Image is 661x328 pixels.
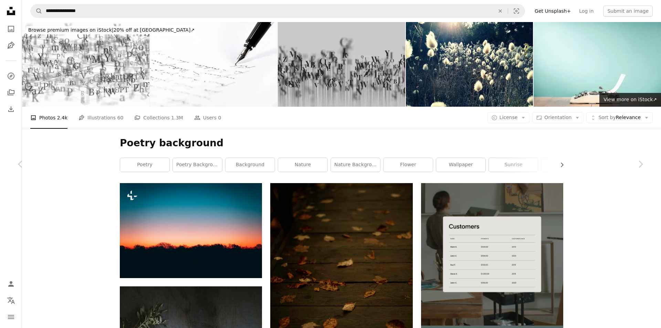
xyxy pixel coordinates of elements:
a: Illustrations [4,39,18,52]
a: the sun is setting over the trees in the distance [120,228,262,234]
button: Menu [4,310,18,324]
span: Relevance [598,114,641,121]
a: background [225,158,275,172]
span: Orientation [544,115,571,120]
a: Download History [4,102,18,116]
img: Abstract design with letters background [278,22,405,107]
img: Abstract design with letters background [22,22,149,107]
img: file-1747939376688-baf9a4a454ffimage [421,183,563,325]
span: 60 [117,114,124,121]
h1: Poetry background [120,137,563,149]
form: Find visuals sitewide [30,4,525,18]
a: Photos [4,22,18,36]
button: scroll list to the right [556,158,563,172]
a: a wooden walkway with fallen leaves on it [270,287,412,293]
button: Language [4,294,18,307]
a: View more on iStock↗ [599,93,661,107]
button: Orientation [532,112,584,123]
img: Meadow flowers in a wild field [406,22,533,107]
a: poetry backgrounds [173,158,222,172]
a: Next [620,131,661,197]
button: Sort byRelevance [586,112,653,123]
a: Users 0 [194,107,221,129]
img: Black fountain pen is writing a letter or a manuscript on a white paper, copy space, close-up sho... [150,22,277,107]
span: Sort by [598,115,616,120]
span: 0 [218,114,221,121]
a: poetry [120,158,169,172]
a: Log in [575,6,598,17]
span: 1.3M [171,114,183,121]
span: View more on iStock ↗ [604,97,657,102]
a: nature [278,158,327,172]
a: outdoor [542,158,591,172]
span: Browse premium images on iStock | [28,27,113,33]
a: Illustrations 60 [78,107,123,129]
img: the sun is setting over the trees in the distance [120,183,262,278]
button: Submit an image [603,6,653,17]
button: Visual search [508,4,525,18]
button: Search Unsplash [31,4,42,18]
span: License [500,115,518,120]
a: Collections 1.3M [134,107,183,129]
a: Log in / Sign up [4,277,18,291]
a: Explore [4,69,18,83]
button: Clear [493,4,508,18]
a: Collections [4,86,18,99]
button: License [487,112,530,123]
a: sunrise [489,158,538,172]
a: Browse premium images on iStock|20% off at [GEOGRAPHIC_DATA]↗ [22,22,201,39]
a: Get Unsplash+ [531,6,575,17]
a: nature background [331,158,380,172]
img: Retro classic typewriter from circa 1950s with sheet of paper on wooden desk front aquamarine wal... [534,22,661,107]
span: 20% off at [GEOGRAPHIC_DATA] ↗ [28,27,195,33]
a: wallpaper [436,158,485,172]
a: flower [384,158,433,172]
